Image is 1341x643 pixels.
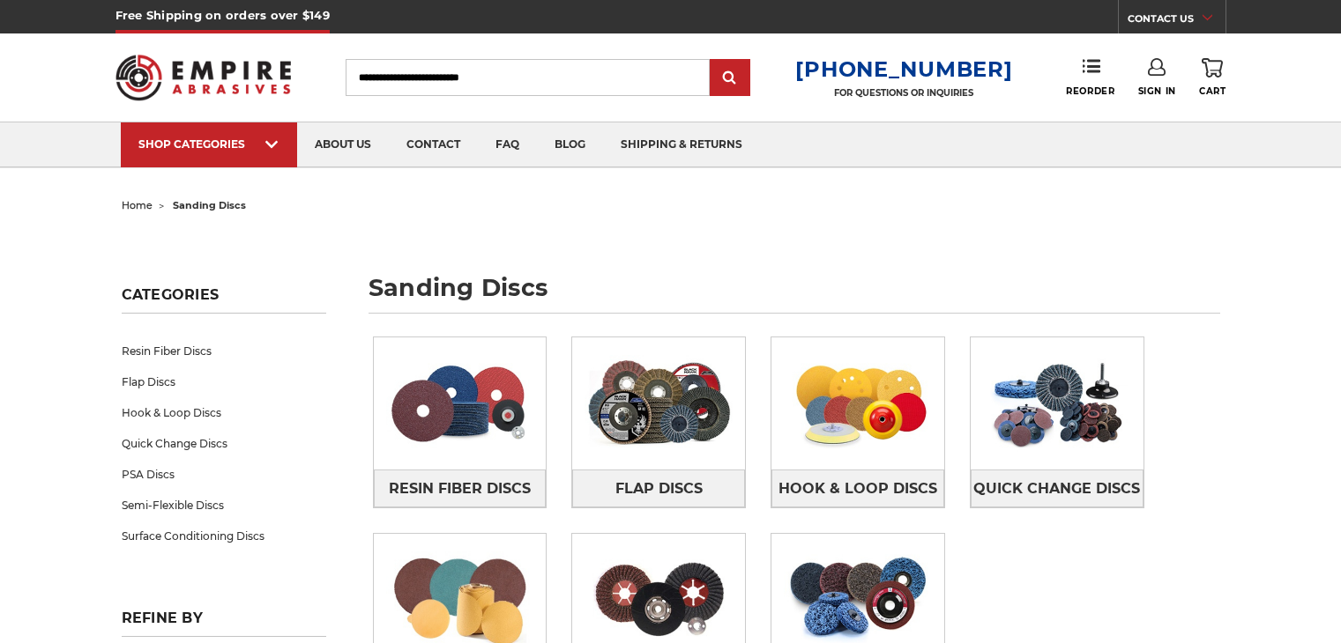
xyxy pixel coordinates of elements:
a: blog [537,122,603,167]
img: Hook & Loop Discs [771,343,944,464]
span: Hook & Loop Discs [779,474,937,504]
a: [PHONE_NUMBER] [795,56,1012,82]
img: Resin Fiber Discs [374,343,547,464]
a: CONTACT US [1128,9,1226,33]
span: Resin Fiber Discs [389,474,531,504]
h5: Categories [122,286,326,314]
h1: sanding discs [369,276,1220,314]
span: sanding discs [173,199,246,211]
img: Flap Discs [572,343,745,464]
div: SHOP CATEGORIES [138,137,279,151]
input: Submit [712,61,748,96]
a: Surface Conditioning Discs [122,521,326,551]
span: Flap Discs [615,474,703,504]
a: PSA Discs [122,459,326,490]
a: Resin Fiber Discs [374,469,547,507]
a: faq [478,122,537,167]
a: Flap Discs [122,366,326,397]
a: contact [389,122,478,167]
a: Flap Discs [572,469,745,507]
h5: Refine by [122,610,326,637]
img: Empire Abrasives [115,43,292,112]
p: FOR QUESTIONS OR INQUIRIES [795,87,1012,99]
a: about us [297,122,389,167]
a: Hook & Loop Discs [122,397,326,428]
a: Quick Change Discs [122,428,326,459]
a: Hook & Loop Discs [771,469,944,507]
a: Semi-Flexible Discs [122,490,326,521]
span: Quick Change Discs [973,474,1140,504]
a: home [122,199,153,211]
a: Reorder [1066,58,1114,96]
span: Cart [1199,85,1226,97]
a: Resin Fiber Discs [122,336,326,366]
span: Sign In [1138,85,1176,97]
img: Quick Change Discs [971,343,1144,464]
a: shipping & returns [603,122,760,167]
span: Reorder [1066,85,1114,97]
a: Quick Change Discs [971,469,1144,507]
a: Cart [1199,58,1226,97]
